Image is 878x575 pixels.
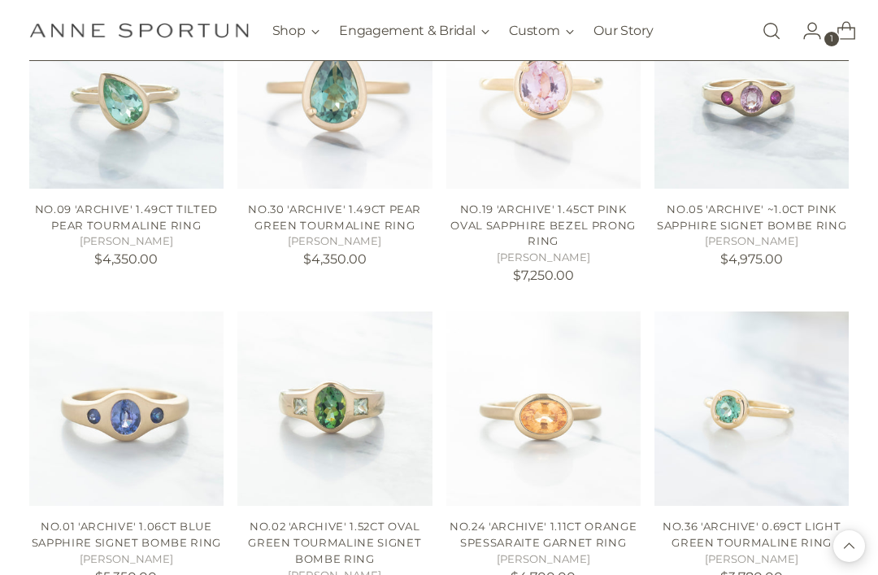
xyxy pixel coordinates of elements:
[339,13,489,49] button: Engagement & Bridal
[720,251,783,267] span: $4,975.00
[450,203,635,247] a: No.19 'Archive' 1.45ct Pink Oval Sapphire Bezel Prong Ring
[789,15,822,47] a: Go to the account page
[509,13,574,49] button: Custom
[237,311,432,506] a: No.02 'Archive' 1.52ct Oval Green Tourmaline Signet Bombe Ring
[237,233,432,250] h5: [PERSON_NAME]
[446,551,641,568] h5: [PERSON_NAME]
[94,251,158,267] span: $4,350.00
[833,530,865,562] button: Back to top
[29,311,224,506] a: No.01 'Archive' 1.06ct Blue Sapphire Signet Bombe Ring
[654,233,849,250] h5: [PERSON_NAME]
[593,13,653,49] a: Our Story
[303,251,367,267] span: $4,350.00
[663,520,841,549] a: No.36 'Archive' 0.69ct Light Green Tourmaline Ring
[755,15,788,47] a: Open search modal
[657,203,846,232] a: No.05 'Archive' ~1.0ct Pink Sapphire Signet Bombe Ring
[450,520,637,549] a: No.24 'Archive' 1.11ct Orange Spessaraite Garnet Ring
[32,520,221,549] a: No.01 'Archive' 1.06ct Blue Sapphire Signet Bombe Ring
[654,551,849,568] h5: [PERSON_NAME]
[824,32,839,46] span: 1
[248,520,421,564] a: No.02 'Archive' 1.52ct Oval Green Tourmaline Signet Bombe Ring
[29,233,224,250] h5: [PERSON_NAME]
[272,13,320,49] button: Shop
[29,551,224,568] h5: [PERSON_NAME]
[824,15,856,47] a: Open cart modal
[446,311,641,506] a: No.24 'Archive' 1.11ct Orange Spessaraite Garnet Ring
[248,203,421,232] a: No.30 'Archive' 1.49ct Pear Green Tourmaline Ring
[654,311,849,506] a: No.36 'Archive' 0.69ct Light Green Tourmaline Ring
[35,203,218,232] a: No.09 'Archive' 1.49ct Tilted Pear Tourmaline Ring
[29,23,249,38] a: Anne Sportun Fine Jewellery
[446,250,641,266] h5: [PERSON_NAME]
[513,268,574,283] span: $7,250.00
